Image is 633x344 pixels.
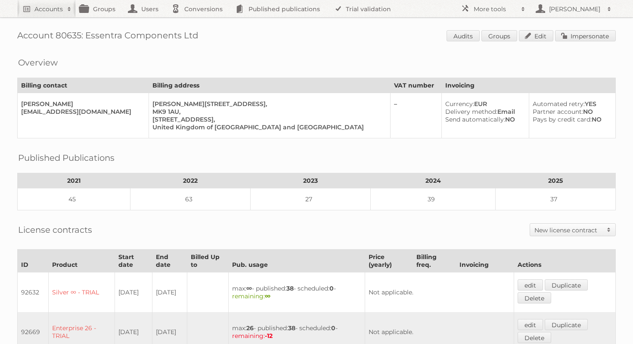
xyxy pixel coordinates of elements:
h2: Published Publications [18,151,115,164]
th: Billed Up to [187,250,229,272]
div: [PERSON_NAME][STREET_ADDRESS], [152,100,383,108]
a: Edit [519,30,553,41]
a: Delete [518,292,551,303]
td: 37 [496,188,616,210]
div: [EMAIL_ADDRESS][DOMAIN_NAME] [21,108,142,116]
th: 2024 [371,173,496,188]
th: End date [152,250,187,272]
span: Send automatically: [445,116,505,123]
span: remaining: [232,292,270,300]
th: Start date [115,250,152,272]
th: 2023 [251,173,371,188]
th: Pub. usage [228,250,365,272]
strong: ∞ [265,292,270,300]
span: Automated retry: [533,100,585,108]
strong: 26 [246,324,254,332]
div: NO [445,116,522,123]
div: MK9 1AU, [152,108,383,116]
strong: 38 [286,285,294,292]
a: Duplicate [545,319,588,330]
h2: [PERSON_NAME] [547,5,603,13]
td: 39 [371,188,496,210]
th: 2021 [18,173,130,188]
div: NO [533,116,608,123]
div: NO [533,108,608,116]
strong: -12 [265,332,273,340]
h2: License contracts [18,223,92,236]
h2: Overview [18,56,58,69]
a: edit [518,319,543,330]
th: VAT number [390,78,441,93]
h1: Account 80635: Essentra Components Ltd [17,30,616,43]
span: Currency: [445,100,474,108]
th: Price (yearly) [365,250,413,272]
span: Toggle [602,224,615,236]
h2: Accounts [34,5,63,13]
h2: More tools [474,5,517,13]
th: Actions [514,250,616,272]
div: [STREET_ADDRESS], [152,116,383,123]
div: Email [445,108,522,116]
a: Audits [447,30,480,41]
h2: New license contract [534,226,602,235]
td: 92632 [18,272,49,313]
span: Pays by credit card: [533,116,592,123]
a: Groups [481,30,517,41]
a: Impersonate [555,30,616,41]
a: Duplicate [545,279,588,291]
strong: 0 [331,324,335,332]
span: Delivery method: [445,108,497,116]
th: Product [49,250,115,272]
th: 2025 [496,173,616,188]
th: 2022 [130,173,251,188]
td: [DATE] [115,272,152,313]
td: 45 [18,188,130,210]
div: YES [533,100,608,108]
a: edit [518,279,543,291]
a: Delete [518,332,551,343]
td: 63 [130,188,251,210]
td: 27 [251,188,371,210]
strong: 38 [288,324,295,332]
td: max: - published: - scheduled: - [228,272,365,313]
a: New license contract [530,224,615,236]
strong: 0 [329,285,334,292]
th: Invoicing [456,250,514,272]
span: remaining: [232,332,273,340]
span: Partner account: [533,108,583,116]
td: Silver ∞ - TRIAL [49,272,115,313]
strong: ∞ [246,285,252,292]
div: [PERSON_NAME] [21,100,142,108]
th: Billing contact [18,78,149,93]
th: Billing address [149,78,390,93]
td: – [390,93,441,138]
th: ID [18,250,49,272]
td: Not applicable. [365,272,514,313]
div: EUR [445,100,522,108]
td: [DATE] [152,272,187,313]
th: Billing freq. [413,250,456,272]
div: United Kingdom of [GEOGRAPHIC_DATA] and [GEOGRAPHIC_DATA] [152,123,383,131]
th: Invoicing [441,78,615,93]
